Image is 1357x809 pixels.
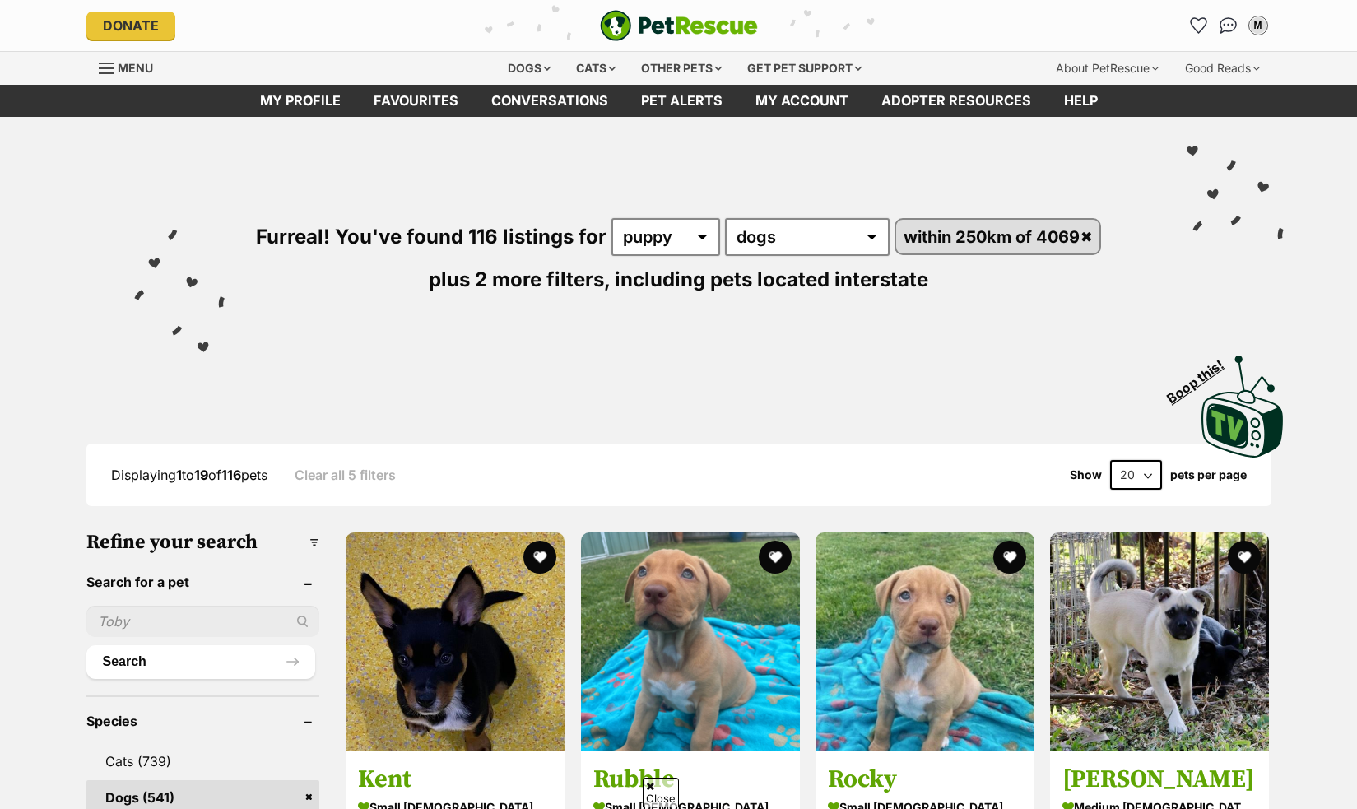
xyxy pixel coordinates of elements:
a: Adopter resources [865,85,1048,117]
div: Other pets [630,52,733,85]
a: conversations [475,85,625,117]
div: Good Reads [1173,52,1271,85]
span: plus 2 more filters, [429,267,610,291]
span: Furreal! You've found 116 listings for [256,225,606,249]
h3: Rocky [828,764,1022,795]
div: Dogs [496,52,562,85]
h3: Kent [358,764,552,795]
button: favourite [1229,541,1262,574]
a: Help [1048,85,1114,117]
a: Cats (739) [86,744,320,779]
img: Rex - Pug Dog [1050,532,1269,751]
a: PetRescue [600,10,758,41]
a: Clear all 5 filters [295,467,396,482]
button: favourite [524,541,557,574]
span: Boop this! [1164,346,1239,406]
a: Donate [86,12,175,40]
div: M [1250,17,1266,34]
button: My account [1245,12,1271,39]
img: PetRescue TV logo [1201,356,1284,458]
a: Favourites [1186,12,1212,39]
button: Search [86,645,316,678]
input: Toby [86,606,320,637]
a: My profile [244,85,357,117]
div: About PetRescue [1044,52,1170,85]
a: within 250km of 4069 [896,220,1100,253]
div: Get pet support [736,52,873,85]
img: chat-41dd97257d64d25036548639549fe6c8038ab92f7586957e7f3b1b290dea8141.svg [1220,17,1237,34]
label: pets per page [1170,468,1247,481]
header: Search for a pet [86,574,320,589]
span: Close [643,778,679,807]
img: Kent - Australian Cattle Dog x Kelpie Dog [346,532,565,751]
strong: 1 [176,467,182,483]
span: Menu [118,61,153,75]
a: Boop this! [1201,341,1284,461]
a: Menu [99,52,165,81]
h3: Rubble [593,764,788,795]
span: including pets located interstate [615,267,928,291]
header: Species [86,714,320,728]
button: favourite [759,541,792,574]
h3: [PERSON_NAME] [1062,764,1257,795]
img: Rocky - Medium Cross Breed Dog [816,532,1034,751]
a: My account [739,85,865,117]
ul: Account quick links [1186,12,1271,39]
a: Pet alerts [625,85,739,117]
span: Show [1070,468,1102,481]
a: Favourites [357,85,475,117]
img: Rubble - Medium Cross Breed Dog [581,532,800,751]
span: Displaying to of pets [111,467,267,483]
div: Cats [565,52,627,85]
strong: 19 [194,467,208,483]
h3: Refine your search [86,531,320,554]
a: Conversations [1215,12,1242,39]
button: favourite [993,541,1026,574]
strong: 116 [221,467,241,483]
img: logo-e224e6f780fb5917bec1dbf3a21bbac754714ae5b6737aabdf751b685950b380.svg [600,10,758,41]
